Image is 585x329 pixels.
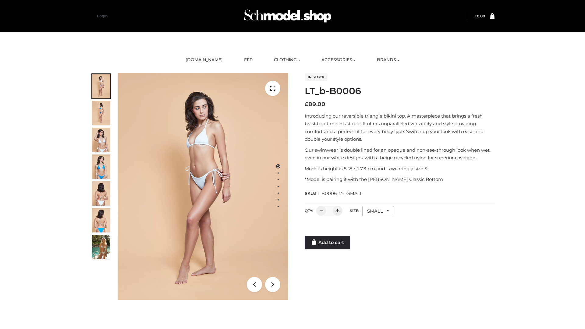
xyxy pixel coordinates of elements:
[474,14,485,18] bdi: 0.00
[305,101,308,108] span: £
[315,191,362,196] span: LT_B0006_2-_-SMALL
[305,165,495,173] p: Model’s height is 5 ‘8 / 173 cm and is wearing a size S.
[317,53,360,67] a: ACCESSORIES
[92,181,110,206] img: ArielClassicBikiniTop_CloudNine_AzureSky_OW114ECO_7-scaled.jpg
[372,53,404,67] a: BRANDS
[305,86,495,97] h1: LT_b-B0006
[305,236,350,249] a: Add to cart
[242,4,333,28] img: Schmodel Admin 964
[305,190,363,197] span: SKU:
[362,206,394,216] div: SMALL
[92,101,110,125] img: ArielClassicBikiniTop_CloudNine_AzureSky_OW114ECO_2-scaled.jpg
[92,74,110,98] img: ArielClassicBikiniTop_CloudNine_AzureSky_OW114ECO_1-scaled.jpg
[305,175,495,183] p: *Model is pairing it with the [PERSON_NAME] Classic Bottom
[350,208,359,213] label: Size:
[305,73,328,81] span: In stock
[239,53,257,67] a: FFP
[474,14,477,18] span: £
[92,154,110,179] img: ArielClassicBikiniTop_CloudNine_AzureSky_OW114ECO_4-scaled.jpg
[305,146,495,162] p: Our swimwear is double lined for an opaque and non-see-through look when wet, even in our white d...
[305,112,495,143] p: Introducing our reversible triangle bikini top. A masterpiece that brings a fresh twist to a time...
[92,208,110,232] img: ArielClassicBikiniTop_CloudNine_AzureSky_OW114ECO_8-scaled.jpg
[181,53,227,67] a: [DOMAIN_NAME]
[305,208,313,213] label: QTY:
[474,14,485,18] a: £0.00
[118,73,288,300] img: ArielClassicBikiniTop_CloudNine_AzureSky_OW114ECO_1
[305,101,325,108] bdi: 89.00
[92,235,110,259] img: Arieltop_CloudNine_AzureSky2.jpg
[97,14,108,18] a: Login
[92,128,110,152] img: ArielClassicBikiniTop_CloudNine_AzureSky_OW114ECO_3-scaled.jpg
[269,53,305,67] a: CLOTHING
